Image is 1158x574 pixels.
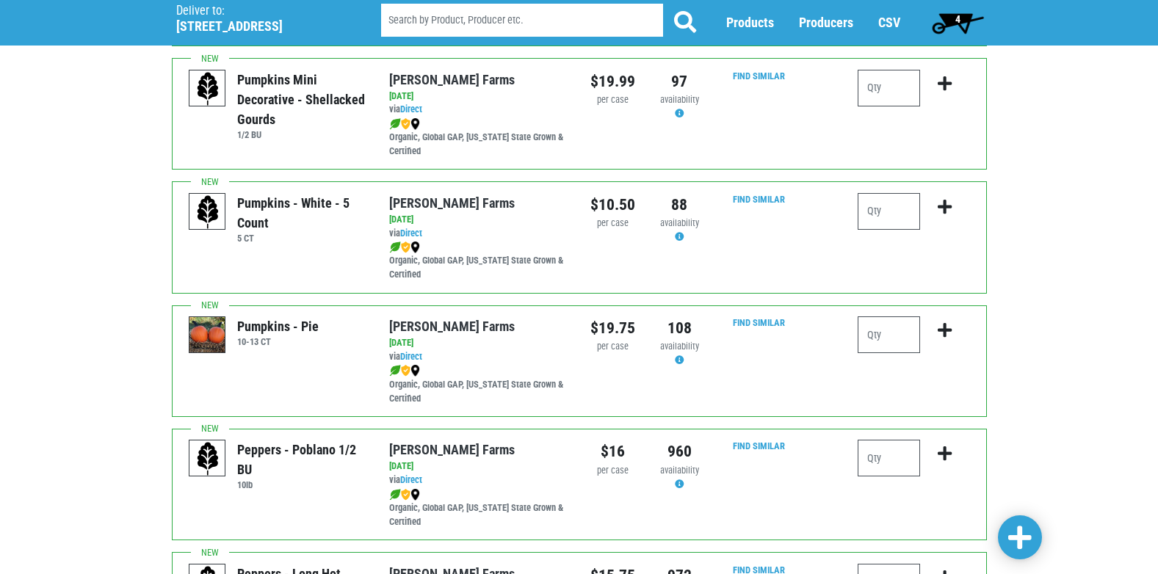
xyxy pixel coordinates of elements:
img: leaf-e5c59151409436ccce96b2ca1b28e03c.png [389,489,401,501]
input: Qty [858,70,920,106]
div: via [389,227,568,241]
div: Organic, Global GAP, [US_STATE] State Grown & Certified [389,364,568,406]
img: map_marker-0e94453035b3232a4d21701695807de9.png [410,489,420,501]
img: placeholder-variety-43d6402dacf2d531de610a020419775a.svg [189,70,226,107]
img: safety-e55c860ca8c00a9c171001a62a92dabd.png [401,241,410,253]
input: Qty [858,193,920,230]
img: map_marker-0e94453035b3232a4d21701695807de9.png [410,365,420,377]
div: [DATE] [389,213,568,227]
div: [DATE] [389,90,568,103]
div: Organic, Global GAP, [US_STATE] State Grown & Certified [389,117,568,159]
img: map_marker-0e94453035b3232a4d21701695807de9.png [410,241,420,253]
a: Find Similar [733,194,785,205]
a: Direct [400,228,422,239]
h6: 10-13 CT [237,336,319,347]
a: [PERSON_NAME] Farms [389,72,515,87]
span: availability [660,465,699,476]
div: per case [590,93,635,107]
span: availability [660,341,699,352]
img: map_marker-0e94453035b3232a4d21701695807de9.png [410,118,420,130]
div: $10.50 [590,193,635,217]
h6: 1/2 BU [237,129,367,140]
h5: [STREET_ADDRESS] [176,18,344,34]
input: Qty [858,440,920,476]
img: placeholder-variety-43d6402dacf2d531de610a020419775a.svg [189,440,226,477]
a: [PERSON_NAME] Farms [389,195,515,211]
div: 960 [657,440,702,463]
div: per case [590,340,635,354]
div: Pumpkins Mini Decorative - Shellacked Gourds [237,70,367,129]
a: [PERSON_NAME] Farms [389,319,515,334]
span: 4 [955,13,960,25]
a: [PERSON_NAME] Farms [389,442,515,457]
span: availability [660,217,699,228]
div: [DATE] [389,459,568,473]
div: 88 [657,193,702,217]
div: Pumpkins - Pie [237,316,319,336]
div: Pumpkins - White - 5 count [237,193,367,233]
img: leaf-e5c59151409436ccce96b2ca1b28e03c.png [389,241,401,253]
a: 4 [925,8,991,37]
a: Direct [400,351,422,362]
div: 97 [657,70,702,93]
a: Direct [400,103,422,115]
a: Find Similar [733,440,785,451]
a: CSV [878,15,900,31]
a: Find Similar [733,70,785,81]
div: [DATE] [389,336,568,350]
img: leaf-e5c59151409436ccce96b2ca1b28e03c.png [389,365,401,377]
div: via [389,103,568,117]
span: availability [660,94,699,105]
div: Organic, Global GAP, [US_STATE] State Grown & Certified [389,241,568,283]
div: Organic, Global GAP, [US_STATE] State Grown & Certified [389,487,568,529]
a: Direct [400,474,422,485]
div: $19.99 [590,70,635,93]
input: Qty [858,316,920,353]
img: safety-e55c860ca8c00a9c171001a62a92dabd.png [401,118,410,130]
div: $19.75 [590,316,635,340]
h6: 10lb [237,479,367,490]
a: Products [726,15,774,31]
div: Peppers - Poblano 1/2 BU [237,440,367,479]
p: Deliver to: [176,4,344,18]
a: Pumpkins - Pie [189,329,226,341]
a: Find Similar [733,317,785,328]
img: thumbnail-f402428343f8077bd364b9150d8c865c.png [189,317,226,354]
input: Search by Product, Producer etc. [381,4,663,37]
h6: 5 CT [237,233,367,244]
div: via [389,473,568,487]
div: per case [590,217,635,230]
img: leaf-e5c59151409436ccce96b2ca1b28e03c.png [389,118,401,130]
div: 108 [657,316,702,340]
a: Producers [799,15,853,31]
div: $16 [590,440,635,463]
img: safety-e55c860ca8c00a9c171001a62a92dabd.png [401,489,410,501]
img: placeholder-variety-43d6402dacf2d531de610a020419775a.svg [189,194,226,230]
div: via [389,350,568,364]
div: per case [590,464,635,478]
img: safety-e55c860ca8c00a9c171001a62a92dabd.png [401,365,410,377]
